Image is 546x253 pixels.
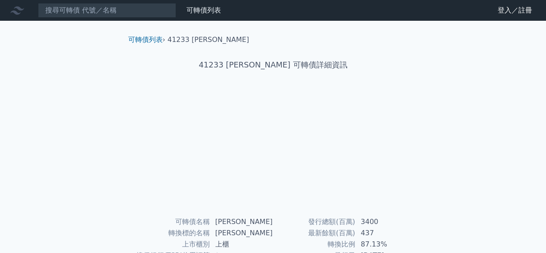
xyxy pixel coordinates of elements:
td: 轉換標的名稱 [132,227,210,239]
li: 41233 [PERSON_NAME] [167,35,249,45]
iframe: Chat Widget [503,211,546,253]
td: 3400 [356,216,415,227]
a: 登入／註冊 [491,3,539,17]
a: 可轉債列表 [186,6,221,14]
td: 437 [356,227,415,239]
td: 發行總額(百萬) [273,216,356,227]
td: 最新餘額(百萬) [273,227,356,239]
td: 87.13% [356,239,415,250]
h1: 41233 [PERSON_NAME] 可轉債詳細資訊 [121,59,425,71]
input: 搜尋可轉債 代號／名稱 [38,3,176,18]
td: [PERSON_NAME] [210,227,273,239]
td: 上櫃 [210,239,273,250]
a: 可轉債列表 [128,35,163,44]
td: 上市櫃別 [132,239,210,250]
td: 可轉債名稱 [132,216,210,227]
li: › [128,35,165,45]
td: 轉換比例 [273,239,356,250]
td: [PERSON_NAME] [210,216,273,227]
